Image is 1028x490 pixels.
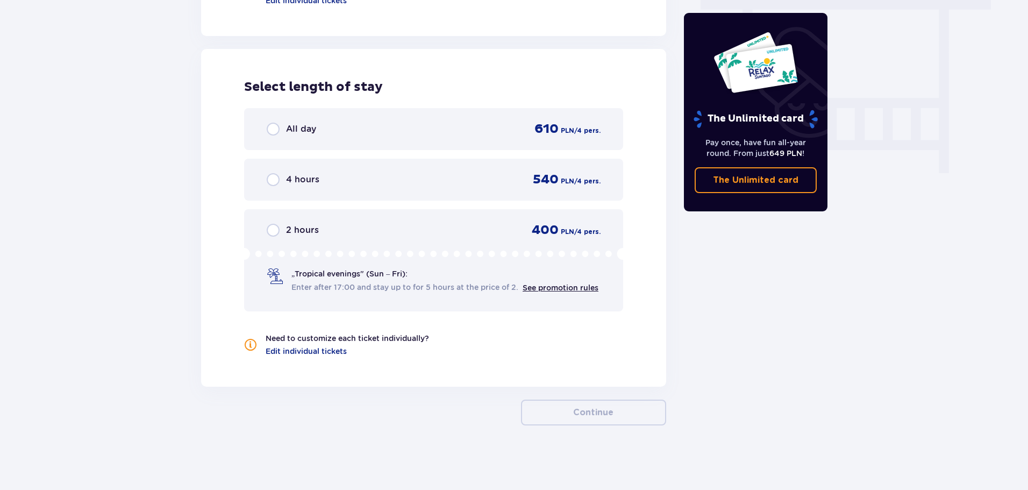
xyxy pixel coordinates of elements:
span: / 4 pers. [574,227,601,237]
span: 4 hours [286,174,319,186]
img: Two entry cards to Suntago with the word 'UNLIMITED RELAX', featuring a white background with tro... [713,31,798,94]
span: 540 [533,172,559,188]
span: All day [286,123,316,135]
p: Need to customize each ticket individually? [266,333,429,344]
p: The Unlimited card [713,174,798,186]
span: „Tropical evenings" (Sun – Fri): [291,268,408,279]
span: Enter after 17:00 and stay up to for 5 hours at the price of 2. [291,282,518,293]
a: The Unlimited card [695,167,817,193]
h2: Select length of stay [244,79,623,95]
p: Continue [573,407,613,418]
span: PLN [561,126,574,136]
span: 2 hours [286,224,319,236]
a: Edit individual tickets [266,346,347,357]
span: PLN [561,176,574,186]
span: / 4 pers. [574,176,601,186]
span: 400 [532,222,559,238]
span: / 4 pers. [574,126,601,136]
p: Pay once, have fun all-year round. From just ! [695,137,817,159]
button: Continue [521,400,666,425]
span: PLN [561,227,574,237]
a: See promotion rules [523,283,598,292]
p: The Unlimited card [693,110,819,129]
span: 649 PLN [769,149,802,158]
span: 610 [534,121,559,137]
